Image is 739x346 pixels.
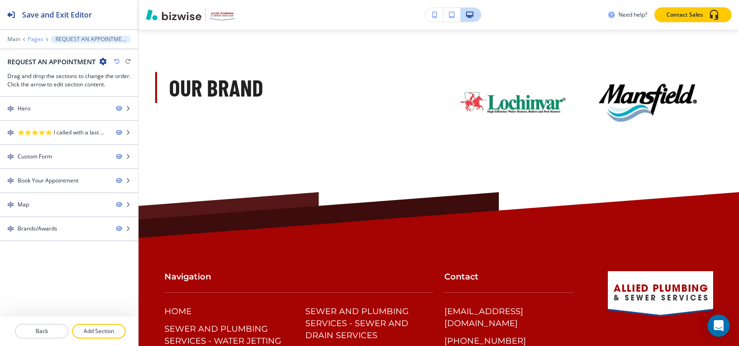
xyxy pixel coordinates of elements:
[28,36,43,42] button: Pages
[55,36,126,42] p: REQUEST AN APPOINTMENT
[210,9,235,20] img: Your Logo
[164,306,192,318] p: HOME
[16,327,67,335] p: Back
[18,200,29,209] div: Map
[7,57,96,67] h2: REQUEST AN APPOINTMENT
[73,327,125,335] p: Add Section
[18,152,52,161] div: Custom Form
[7,201,14,208] img: Drag
[15,324,68,339] button: Back
[51,36,131,43] button: REQUEST AN APPOINTMENT
[618,11,647,19] h3: Need help?
[7,225,14,232] img: Drag
[18,176,79,185] div: Book Your Appointment
[608,271,713,316] img: Allied Plumbing & Sewer Services
[444,306,573,330] a: [EMAIL_ADDRESS][DOMAIN_NAME]
[146,9,201,20] img: Bizwise Logo
[7,129,14,136] img: Drag
[18,128,109,137] div: ⭐⭐⭐⭐⭐ I called with a last minute issue and they were able to accommodate me day of with staffing...
[72,324,126,339] button: Add Section
[305,306,433,342] p: SEWER AND PLUMBING SERVICES - SEWER AND DRAIN SERVICES
[7,72,131,89] h3: Drag and drop the sections to change the order. Click the arrow to edit section content.
[22,9,92,20] h2: Save and Exit Editor
[7,153,14,160] img: Drag
[7,177,14,184] img: Drag
[587,72,709,133] img: Logo
[452,72,574,133] img: Logo
[654,7,732,22] button: Contact Sales
[18,225,57,233] div: Brands/Awards
[666,11,703,19] p: Contact Sales
[7,36,20,42] button: Main
[708,315,730,337] div: Open Intercom Messenger
[164,272,211,282] strong: Navigation
[169,72,426,103] p: our brand
[7,105,14,112] img: Drag
[444,272,479,282] strong: Contact
[18,104,30,113] div: Hero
